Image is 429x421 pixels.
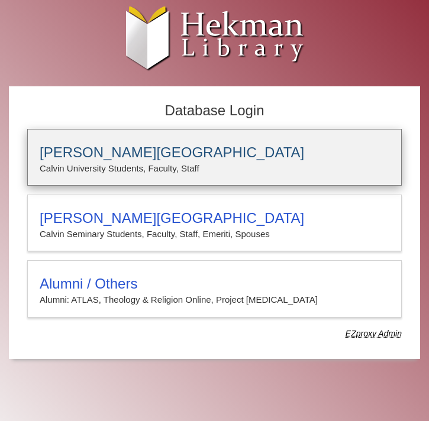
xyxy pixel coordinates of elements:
p: Calvin University Students, Faculty, Staff [40,161,389,176]
p: Calvin Seminary Students, Faculty, Staff, Emeriti, Spouses [40,226,389,242]
p: Alumni: ATLAS, Theology & Religion Online, Project [MEDICAL_DATA] [40,292,389,307]
summary: Alumni / OthersAlumni: ATLAS, Theology & Religion Online, Project [MEDICAL_DATA] [40,276,389,307]
dfn: Use Alumni login [346,329,402,338]
h2: Database Login [21,99,408,123]
h3: [PERSON_NAME][GEOGRAPHIC_DATA] [40,144,389,161]
a: [PERSON_NAME][GEOGRAPHIC_DATA]Calvin University Students, Faculty, Staff [27,129,402,186]
h3: Alumni / Others [40,276,389,292]
h3: [PERSON_NAME][GEOGRAPHIC_DATA] [40,210,389,226]
a: [PERSON_NAME][GEOGRAPHIC_DATA]Calvin Seminary Students, Faculty, Staff, Emeriti, Spouses [27,195,402,251]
